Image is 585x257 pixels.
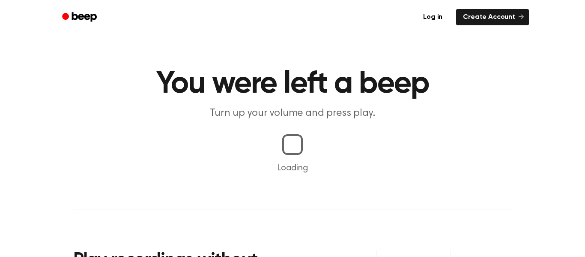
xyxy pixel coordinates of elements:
[128,106,457,121] p: Turn up your volume and press play.
[56,9,104,26] a: Beep
[415,7,451,27] a: Log in
[456,9,529,25] a: Create Account
[73,69,512,100] h1: You were left a beep
[10,162,575,175] p: Loading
